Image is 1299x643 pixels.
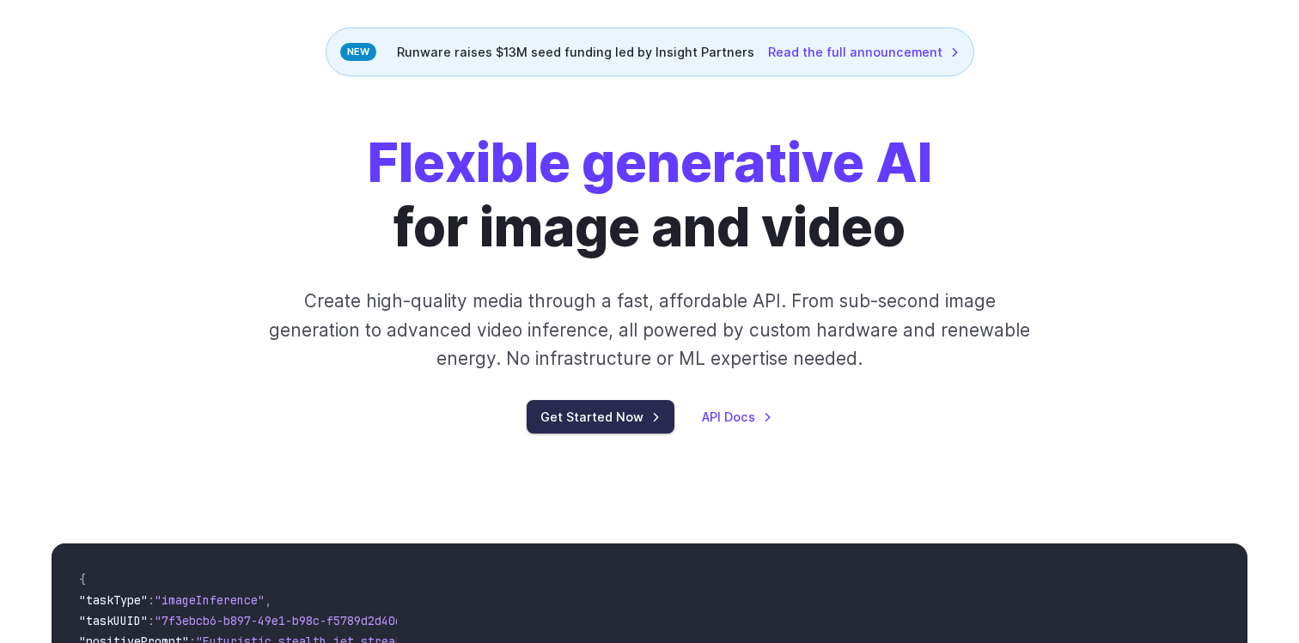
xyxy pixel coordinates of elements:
span: "imageInference" [155,592,265,608]
h1: for image and video [368,131,932,259]
span: : [148,613,155,628]
strong: Flexible generative AI [368,130,932,195]
p: Create high-quality media through a fast, affordable API. From sub-second image generation to adv... [267,287,1033,373]
span: { [79,572,86,587]
span: "taskType" [79,592,148,608]
span: "taskUUID" [79,613,148,628]
span: "7f3ebcb6-b897-49e1-b98c-f5789d2d40d7" [155,613,416,628]
div: Runware raises $13M seed funding led by Insight Partners [326,27,974,76]
span: , [265,592,271,608]
span: : [148,592,155,608]
a: Read the full announcement [768,42,960,62]
a: API Docs [702,407,772,427]
a: Get Started Now [527,400,674,434]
